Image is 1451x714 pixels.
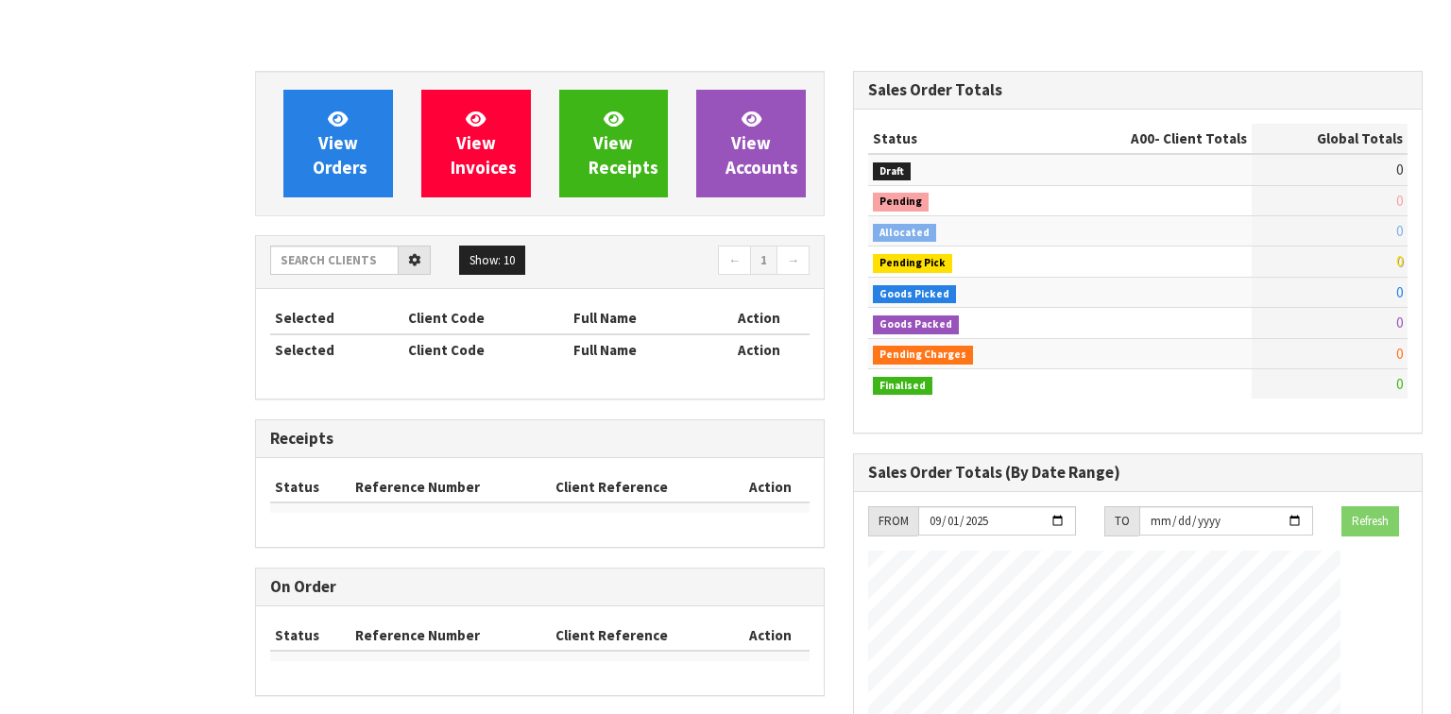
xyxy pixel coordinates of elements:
h3: Sales Order Totals (By Date Range) [868,464,1408,482]
th: Action [732,620,810,651]
button: Show: 10 [459,246,525,276]
span: 0 [1396,192,1403,210]
th: - Client Totals [1047,124,1252,154]
input: Search clients [270,246,399,275]
span: 0 [1396,222,1403,240]
a: ViewInvoices [421,90,531,197]
span: A00 [1131,129,1154,147]
span: 0 [1396,314,1403,331]
div: TO [1104,506,1139,536]
th: Client Reference [551,620,732,651]
span: 0 [1396,161,1403,178]
nav: Page navigation [554,246,810,279]
div: FROM [868,506,918,536]
span: View Invoices [451,108,517,178]
span: Pending [873,193,929,212]
h3: Sales Order Totals [868,81,1408,99]
th: Action [732,472,810,502]
span: Pending Charges [873,346,973,365]
h3: On Order [270,578,810,596]
th: Action [709,303,810,333]
span: Goods Picked [873,285,956,304]
th: Client Code [403,334,570,365]
th: Selected [270,303,403,333]
span: View Accounts [725,108,798,178]
a: ViewAccounts [696,90,806,197]
span: View Orders [313,108,367,178]
span: 0 [1396,375,1403,393]
span: 0 [1396,252,1403,270]
span: 0 [1396,283,1403,301]
a: ViewOrders [283,90,393,197]
span: 0 [1396,345,1403,363]
span: Allocated [873,224,936,243]
th: Client Reference [551,472,732,502]
th: Global Totals [1252,124,1408,154]
span: Finalised [873,377,932,396]
a: 1 [750,246,777,276]
a: ← [718,246,751,276]
th: Client Code [403,303,570,333]
th: Status [270,472,350,502]
th: Status [868,124,1047,154]
th: Action [709,334,810,365]
button: Refresh [1341,506,1399,536]
span: View Receipts [589,108,658,178]
th: Reference Number [350,620,551,651]
span: Draft [873,162,911,181]
th: Reference Number [350,472,551,502]
h3: Receipts [270,430,810,448]
th: Selected [270,334,403,365]
a: → [777,246,810,276]
th: Full Name [569,334,709,365]
th: Status [270,620,350,651]
a: ViewReceipts [559,90,669,197]
span: Pending Pick [873,254,952,273]
th: Full Name [569,303,709,333]
span: Goods Packed [873,315,959,334]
